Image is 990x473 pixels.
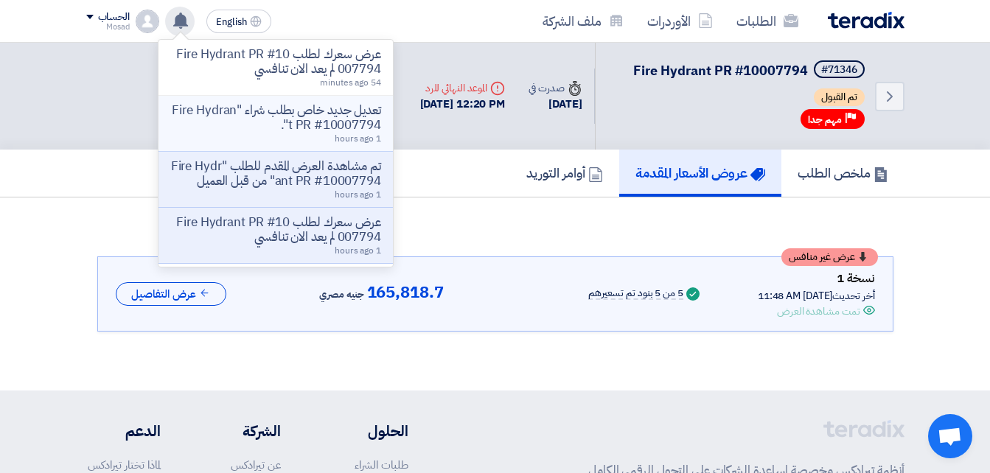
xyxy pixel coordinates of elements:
div: Mosad [86,23,130,31]
span: 54 minutes ago [320,76,381,89]
div: [DATE] 12:20 PM [420,96,506,113]
div: صدرت في [529,80,582,96]
p: عرض سعرك لطلب Fire Hydrant PR #10007794 لم يعد الان تنافسي [170,215,381,245]
div: الموعد النهائي للرد [420,80,506,96]
li: الشركة [204,420,281,442]
span: 1 hours ago [335,244,381,257]
div: [DATE] [529,96,582,113]
a: ملخص الطلب [781,150,904,197]
img: profile_test.png [136,10,159,33]
span: 165,818.7 [367,284,444,301]
a: لماذا تختار تيرادكس [88,457,161,473]
a: ملف الشركة [531,4,635,38]
a: الطلبات [725,4,810,38]
a: عروض الأسعار المقدمة [619,150,781,197]
h5: أوامر التوريد [526,164,603,181]
a: طلبات الشراء [355,457,408,473]
span: Fire Hydrant PR #10007794 [633,60,808,80]
div: الحساب [98,11,130,24]
div: نسخة 1 [758,269,875,288]
span: جنيه مصري [319,286,363,304]
span: مهم جدا [808,113,842,127]
span: تم القبول [814,88,865,106]
div: #71346 [821,65,857,75]
a: أوامر التوريد [510,150,619,197]
p: تم مشاهدة العرض المقدم للطلب "Fire Hydrant PR #10007794" من قبل العميل [170,159,381,189]
a: عن تيرادكس [231,457,281,473]
button: عرض التفاصيل [116,282,226,306]
h5: Fire Hydrant PR #10007794 [633,60,868,81]
div: تمت مشاهدة العرض [777,304,860,319]
li: الحلول [325,420,408,442]
img: Teradix logo [828,12,904,29]
a: الأوردرات [635,4,725,38]
span: 1 hours ago [335,188,381,201]
h5: عروض الأسعار المقدمة [635,164,765,181]
div: أخر تحديث [DATE] 11:48 AM [758,288,875,304]
span: English [216,17,247,27]
span: عرض غير منافس [789,252,855,262]
span: 1 hours ago [335,132,381,145]
div: Open chat [928,414,972,458]
li: الدعم [86,420,161,442]
p: عرض سعرك لطلب Fire Hydrant PR #10007794 لم يعد الان تنافسي [170,47,381,77]
div: 5 من 5 بنود تم تسعيرهم [588,288,683,300]
button: English [206,10,271,33]
h5: ملخص الطلب [798,164,888,181]
p: تعديل جديد خاص بطلب شراء "Fire Hydrant PR #10007794". [170,103,381,133]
